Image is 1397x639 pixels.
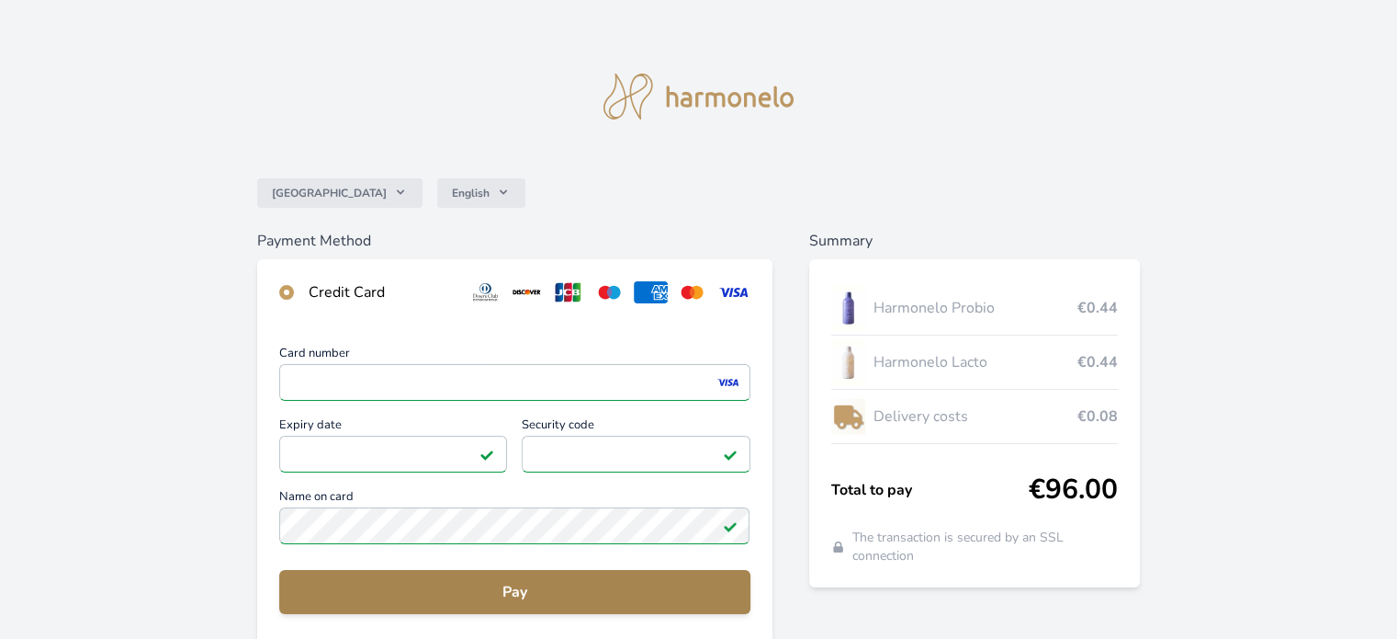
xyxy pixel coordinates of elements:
span: Total to pay [831,479,1029,501]
div: Credit Card [309,281,454,303]
img: delivery-lo.png [831,394,866,439]
img: mc.svg [675,281,709,303]
img: Field valid [479,447,494,462]
span: Card number [279,348,749,364]
h6: Payment Method [257,230,772,252]
span: €96.00 [1029,474,1118,507]
img: Field valid [723,519,738,533]
button: English [437,178,525,208]
img: Field valid [723,447,738,462]
iframe: Iframe for expiry date [287,441,499,467]
iframe: Iframe for card number [287,370,741,395]
img: amex.svg [634,281,668,303]
img: jcb.svg [551,281,585,303]
span: [GEOGRAPHIC_DATA] [272,186,387,200]
span: Security code [522,419,749,436]
button: Pay [279,570,749,614]
span: Name on card [279,491,749,508]
span: English [452,186,490,200]
img: visa [715,374,740,391]
img: visa.svg [716,281,750,303]
img: logo.svg [603,74,794,120]
span: The transaction is secured by an SSL connection [852,529,1118,565]
span: Pay [294,581,735,603]
img: discover.svg [510,281,544,303]
img: CLEAN_PROBIO_se_stinem_x-lo.jpg [831,285,866,331]
img: diners.svg [468,281,502,303]
img: CLEAN_LACTO_se_stinem_x-hi-lo.jpg [831,339,866,385]
span: €0.44 [1077,351,1118,373]
img: maestro.svg [592,281,626,303]
button: [GEOGRAPHIC_DATA] [257,178,422,208]
span: €0.44 [1077,297,1118,319]
span: Delivery costs [873,405,1076,428]
h6: Summary [809,230,1140,252]
span: €0.08 [1077,405,1118,428]
iframe: Iframe for security code [530,441,741,467]
input: Name on cardField valid [279,508,749,544]
span: Harmonelo Lacto [873,351,1076,373]
span: Expiry date [279,419,507,436]
span: Harmonelo Probio [873,297,1076,319]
